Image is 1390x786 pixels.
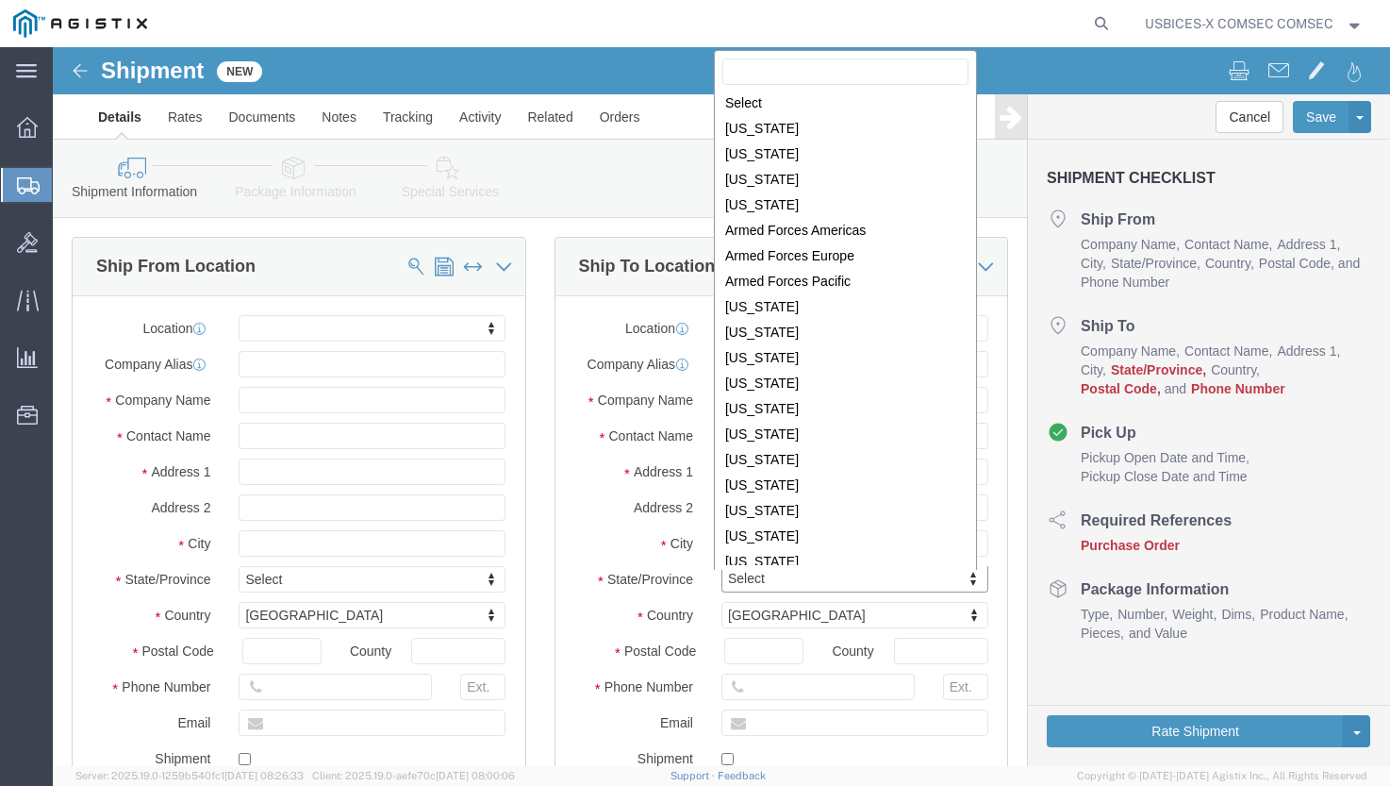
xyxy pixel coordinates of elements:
a: Feedback [718,770,766,781]
button: USBICES-X COMSEC COMSEC [1144,12,1365,35]
span: [DATE] 08:00:06 [436,770,515,781]
img: logo [13,9,147,38]
iframe: FS Legacy Container [53,47,1390,766]
span: Copyright © [DATE]-[DATE] Agistix Inc., All Rights Reserved [1077,768,1367,784]
a: Support [670,770,718,781]
span: USBICES-X COMSEC COMSEC [1145,13,1333,34]
span: Client: 2025.19.0-aefe70c [312,770,515,781]
span: Server: 2025.19.0-1259b540fc1 [75,770,304,781]
span: [DATE] 08:26:33 [224,770,304,781]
